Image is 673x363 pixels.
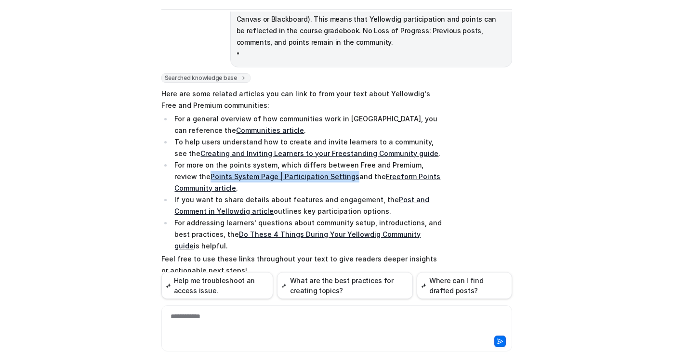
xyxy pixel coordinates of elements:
[161,73,251,83] span: Searched knowledge base
[161,253,443,276] p: Feel free to use these links throughout your text to give readers deeper insights or actionable n...
[417,272,512,299] button: Where can I find drafted posts?
[236,126,304,134] a: Communities article
[172,194,443,217] li: If you want to share details about features and engagement, the outlines key participation options.
[174,195,429,215] a: Post and Comment in Yellowdig article
[211,172,359,181] a: Points System Page | Participation Settings
[174,172,440,192] a: Freeform Points Community article
[172,217,443,252] li: For addressing learners' questions about community setup, introductions, and best practices, the ...
[237,50,506,61] p: "
[161,272,274,299] button: Help me troubleshoot an access issue.
[277,272,412,299] button: What are the best practices for creating topics?
[172,113,443,136] li: For a general overview of how communities work in [GEOGRAPHIC_DATA], you can reference the .
[161,88,443,111] p: Here are some related articles you can link to from your text about Yellowdig's Free and Premium ...
[200,149,438,157] a: Creating and Inviting Learners to your Freestanding Community guide
[172,159,443,194] li: For more on the points system, which differs between Free and Premium, review the and the .
[174,230,421,250] a: Do These 4 Things During Your Yellowdig Community guide
[172,136,443,159] li: To help users understand how to create and invite learners to a community, see the .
